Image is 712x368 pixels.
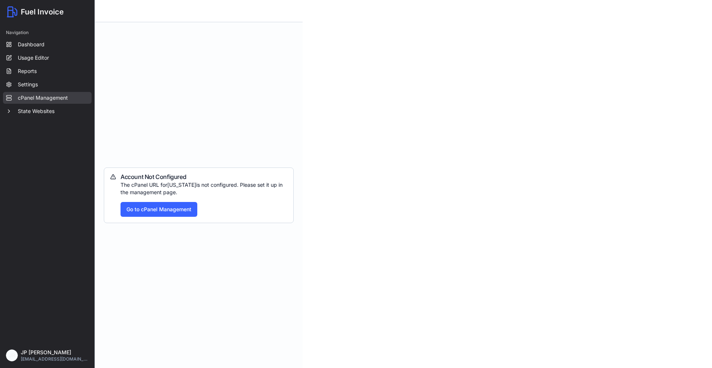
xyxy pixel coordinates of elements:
[3,346,92,365] button: JRJP [PERSON_NAME][EMAIL_ADDRESS][DOMAIN_NAME]
[3,52,92,64] a: Usage Editor
[3,92,92,104] a: cPanel Management
[110,181,287,196] div: The cPanel URL for [US_STATE] is not configured. Please set it up in the management page.
[6,349,18,361] span: J R
[3,27,92,39] div: Navigation
[21,356,89,362] span: [EMAIL_ADDRESS][DOMAIN_NAME]
[3,39,92,50] a: Dashboard
[110,174,287,180] h5: Account Not Configured
[3,105,92,117] button: State Websites
[3,65,92,77] a: Reports
[3,79,92,90] a: Settings
[21,349,89,356] span: JP [PERSON_NAME]
[121,202,197,217] a: Go to cPanel Management
[21,7,64,17] h2: Fuel Invoice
